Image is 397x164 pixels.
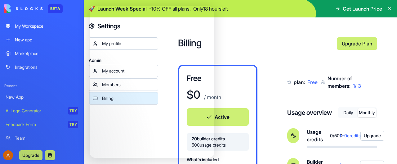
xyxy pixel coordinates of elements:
[3,150,13,160] img: ACg8ocK6yiNEbkF9Pv4roYnkAOki2sZYQrW7UaVyEV6GmURZ_rD7Bw=s96-c
[15,135,78,141] div: Team
[343,5,382,12] span: Get Launch Price
[328,75,352,89] span: Number of members:
[19,152,42,158] a: Upgrade
[6,94,78,100] div: New App
[15,64,78,70] div: Integrations
[2,91,82,103] a: New App
[6,121,64,128] div: Feedback Form
[2,47,82,60] a: Marketplace
[192,142,244,148] span: 500 usage credits
[307,128,330,143] span: Usage credits
[337,37,377,50] a: Upgrade Plan
[294,79,305,85] span: plan:
[353,83,361,89] span: 1 / 3
[2,61,82,73] a: Integrations
[15,50,78,57] div: Marketplace
[2,132,82,144] a: Team
[2,20,82,32] a: My Workspace
[89,78,158,91] a: Members
[4,4,43,13] img: logo
[187,108,249,126] button: Active
[19,150,42,160] button: Upgrade
[2,83,82,88] span: Recent
[89,65,158,77] a: My account
[89,57,158,63] span: Admin
[178,37,332,50] h2: Billing
[358,108,376,117] button: Monthly
[48,4,63,13] div: BETA
[89,5,95,12] span: 🚀
[192,136,244,142] span: 20 builder credits
[287,108,332,117] h4: Usage overview
[4,4,63,13] a: BETA
[90,6,214,158] iframe: Intercom live chat
[15,37,78,43] div: New app
[15,23,78,29] div: My Workspace
[89,92,158,105] a: Billing
[6,108,64,114] div: AI Logo Generator
[340,133,355,139] span: (+ 0 credits)
[68,121,78,128] div: TRY
[2,105,82,117] a: AI Logo GeneratorTRY
[339,108,358,117] button: Daily
[187,157,219,162] span: What's included
[187,73,249,83] h3: Free
[360,131,377,141] a: Upgrade
[2,34,82,46] a: New app
[97,5,147,12] span: Launch Week Special
[2,118,82,131] a: Feedback FormTRY
[149,5,191,12] p: - 10 % OFF all plans.
[330,133,339,139] span: 0 / 500
[307,79,318,85] span: Free
[89,37,158,50] a: My profile
[68,107,78,115] div: TRY
[193,5,228,12] p: Only 18 hours left
[360,131,384,141] button: Upgrade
